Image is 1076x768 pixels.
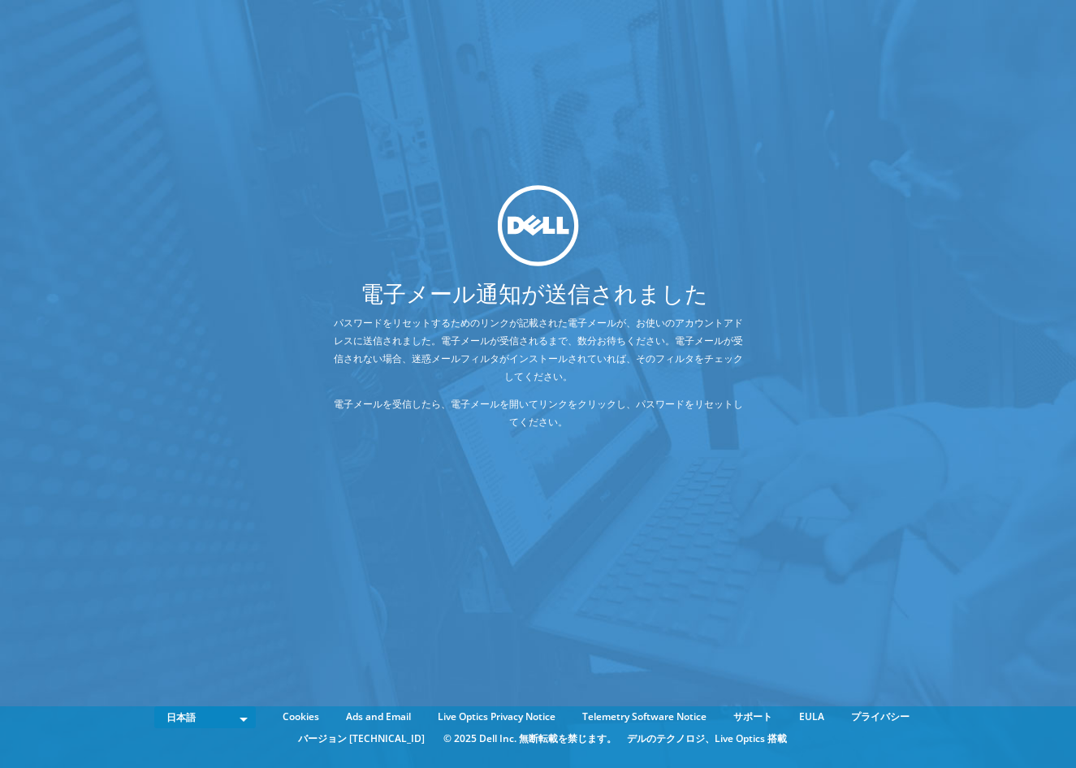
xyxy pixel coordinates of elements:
a: Cookies [270,708,331,726]
img: dell_svg_logo.svg [498,185,579,266]
a: サポート [721,708,784,726]
h1: 電子メール通知が送信されました [269,282,799,304]
p: 電子メールを受信したら、電子メールを開いてリンクをクリックし、パスワードをリセットしてください。 [330,395,746,431]
a: Live Optics Privacy Notice [426,708,568,726]
a: プライバシー [839,708,922,726]
a: Telemetry Software Notice [570,708,719,726]
a: EULA [787,708,836,726]
li: © 2025 Dell Inc. 無断転載を禁じます。 [435,730,624,748]
li: バージョン [TECHNICAL_ID] [290,730,433,748]
p: パスワードをリセットするためのリンクが記載された電子メールが、お使いのアカウントアドレスに送信されました。電子メールが受信されるまで、数分お待ちください。電子メールが受信されない場合、迷惑メール... [330,314,746,386]
a: Ads and Email [334,708,423,726]
li: デルのテクノロジ、Live Optics 搭載 [627,730,787,748]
